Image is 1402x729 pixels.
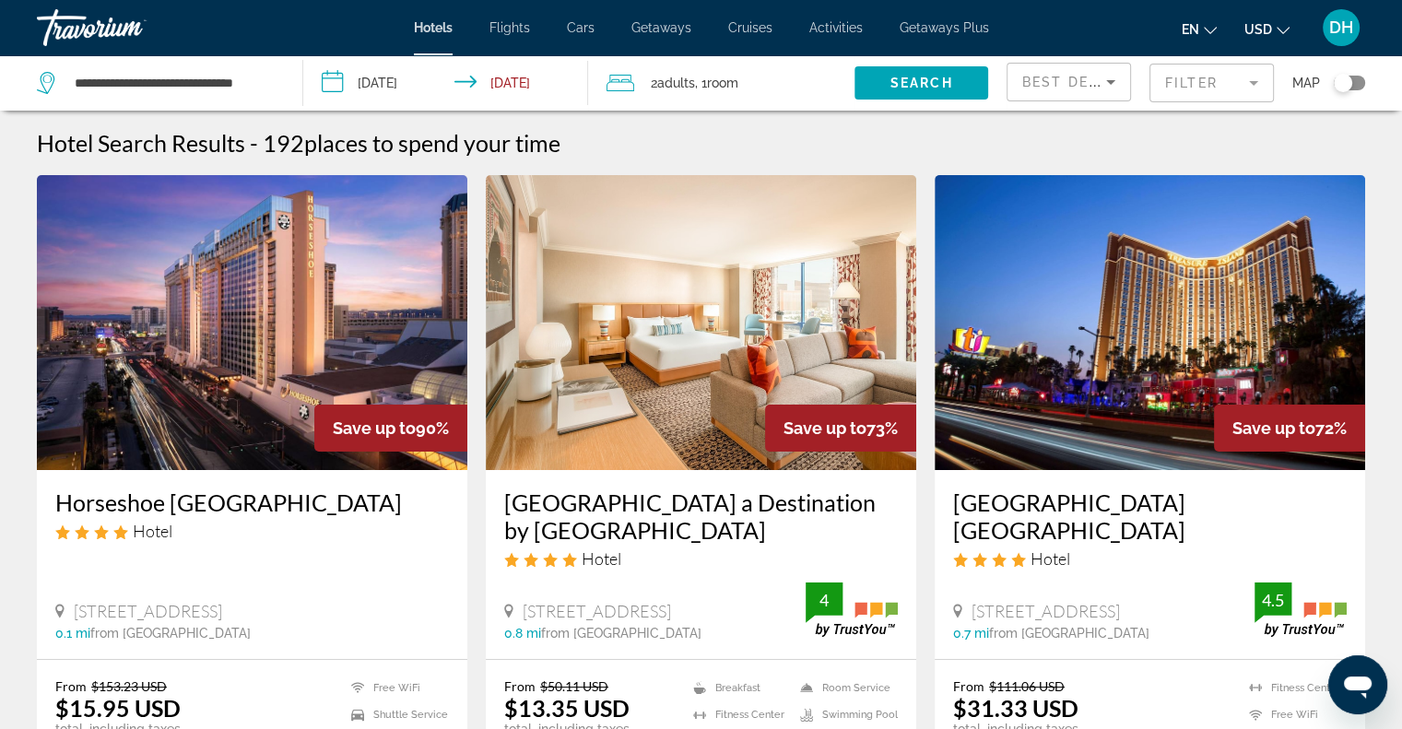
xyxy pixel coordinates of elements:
[342,678,449,697] li: Free WiFi
[806,582,898,637] img: trustyou-badge.svg
[342,706,449,724] li: Shuttle Service
[1214,405,1365,452] div: 72%
[74,601,222,621] span: [STREET_ADDRESS]
[1329,18,1353,37] span: DH
[504,488,898,544] a: [GEOGRAPHIC_DATA] a Destination by [GEOGRAPHIC_DATA]
[783,418,866,438] span: Save up to
[303,55,588,111] button: Check-in date: Sep 17, 2025 Check-out date: Sep 18, 2025
[588,55,854,111] button: Travelers: 2 adults, 0 children
[1244,16,1290,42] button: Change currency
[55,521,449,541] div: 4 star Hotel
[37,175,467,470] img: Hotel image
[953,626,989,641] span: 0.7 mi
[582,548,621,569] span: Hotel
[567,20,595,35] a: Cars
[890,76,953,90] span: Search
[1232,418,1315,438] span: Save up to
[504,678,536,694] span: From
[651,70,695,96] span: 2
[900,20,989,35] a: Getaways Plus
[37,129,245,157] h1: Hotel Search Results
[541,626,701,641] span: from [GEOGRAPHIC_DATA]
[414,20,453,35] a: Hotels
[1255,589,1291,611] div: 4.5
[333,418,416,438] span: Save up to
[250,129,258,157] span: -
[1022,71,1115,93] mat-select: Sort by
[489,20,530,35] a: Flights
[809,20,863,35] a: Activities
[1317,8,1365,47] button: User Menu
[504,548,898,569] div: 4 star Hotel
[765,405,916,452] div: 73%
[1022,75,1118,89] span: Best Deals
[695,70,738,96] span: , 1
[37,4,221,52] a: Travorium
[55,626,90,641] span: 0.1 mi
[1292,70,1320,96] span: Map
[854,66,988,100] button: Search
[90,626,251,641] span: from [GEOGRAPHIC_DATA]
[657,76,695,90] span: Adults
[55,694,181,722] ins: $15.95 USD
[684,706,791,724] li: Fitness Center
[91,678,167,694] del: $153.23 USD
[304,129,560,157] span: places to spend your time
[728,20,772,35] a: Cruises
[55,488,449,516] a: Horseshoe [GEOGRAPHIC_DATA]
[935,175,1365,470] img: Hotel image
[1031,548,1070,569] span: Hotel
[1182,22,1199,37] span: en
[989,626,1149,641] span: from [GEOGRAPHIC_DATA]
[953,678,984,694] span: From
[523,601,671,621] span: [STREET_ADDRESS]
[953,488,1347,544] a: [GEOGRAPHIC_DATA] [GEOGRAPHIC_DATA]
[1182,16,1217,42] button: Change language
[55,678,87,694] span: From
[631,20,691,35] a: Getaways
[989,678,1065,694] del: $111.06 USD
[1255,582,1347,637] img: trustyou-badge.svg
[806,589,842,611] div: 4
[486,175,916,470] img: Hotel image
[504,694,630,722] ins: $13.35 USD
[133,521,172,541] span: Hotel
[1149,63,1274,103] button: Filter
[314,405,467,452] div: 90%
[540,678,608,694] del: $50.11 USD
[684,678,791,697] li: Breakfast
[1240,706,1347,724] li: Free WiFi
[1240,678,1347,697] li: Fitness Center
[707,76,738,90] span: Room
[953,694,1078,722] ins: $31.33 USD
[263,129,560,157] h2: 192
[1328,655,1387,714] iframe: Button to launch messaging window
[1320,75,1365,91] button: Toggle map
[791,706,898,724] li: Swimming Pool
[1244,22,1272,37] span: USD
[972,601,1120,621] span: [STREET_ADDRESS]
[791,678,898,697] li: Room Service
[953,548,1347,569] div: 4 star Hotel
[504,626,541,641] span: 0.8 mi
